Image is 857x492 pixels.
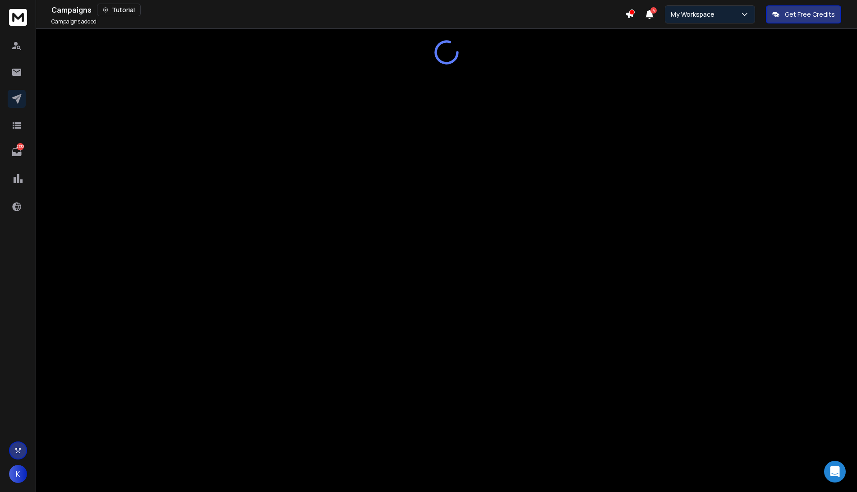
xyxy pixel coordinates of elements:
button: K [9,465,27,483]
p: Get Free Credits [785,10,835,19]
p: My Workspace [671,10,718,19]
div: Open Intercom Messenger [824,461,846,483]
a: 4732 [8,143,26,161]
button: Tutorial [97,4,141,16]
button: Get Free Credits [766,5,841,23]
div: Campaigns [51,4,625,16]
p: 4732 [17,143,24,150]
span: 4 [650,7,657,14]
p: Campaigns added [51,18,97,25]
